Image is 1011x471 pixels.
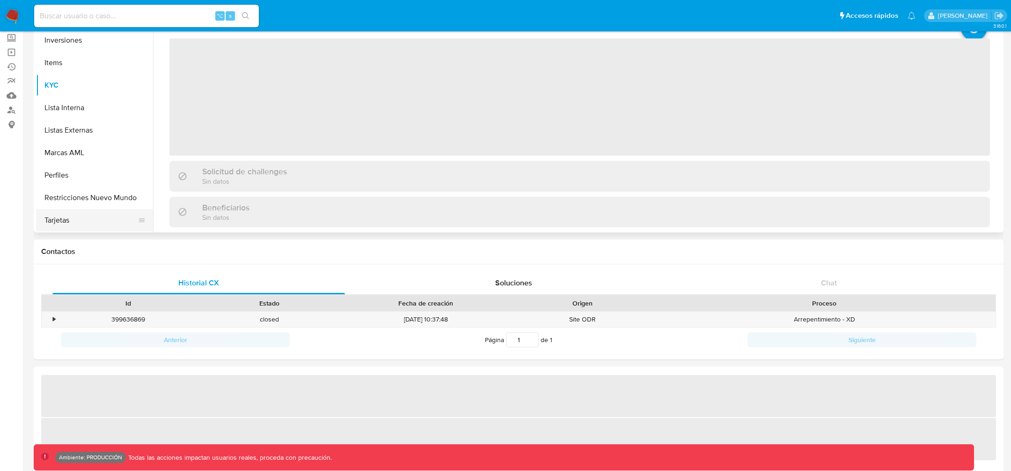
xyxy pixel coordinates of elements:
[202,202,249,213] h3: Beneficiarios
[41,247,996,256] h1: Contactos
[169,161,990,191] div: Solicitud de challengesSin datos
[519,299,646,308] div: Origen
[993,22,1006,30] span: 3.160.1
[485,332,552,347] span: Página de
[512,312,653,327] div: Site ODR
[994,11,1004,21] a: Salir
[36,119,153,142] button: Listas Externas
[36,29,153,52] button: Inversiones
[41,375,996,417] span: ‌
[36,52,153,74] button: Items
[229,11,232,20] span: s
[36,209,146,232] button: Tarjetas
[36,142,153,164] button: Marcas AML
[202,177,287,186] p: Sin datos
[495,277,532,288] span: Soluciones
[126,453,332,462] p: Todas las acciones impactan usuarios reales, proceda con precaución.
[36,187,153,209] button: Restricciones Nuevo Mundo
[659,299,989,308] div: Proceso
[36,164,153,187] button: Perfiles
[346,299,505,308] div: Fecha de creación
[61,332,290,347] button: Anterior
[205,299,333,308] div: Estado
[178,277,219,288] span: Historial CX
[747,332,976,347] button: Siguiente
[41,418,996,460] span: ‌
[653,312,996,327] div: Arrepentimiento - XD
[339,312,512,327] div: [DATE] 10:37:48
[169,197,990,227] div: BeneficiariosSin datos
[938,11,991,20] p: stella.andriano@mercadolibre.com
[34,10,259,22] input: Buscar usuario o caso...
[216,11,223,20] span: ⌥
[53,315,55,324] div: •
[821,277,837,288] span: Chat
[59,456,122,459] p: Ambiente: PRODUCCIÓN
[169,38,990,156] span: ‌
[908,12,916,20] a: Notificaciones
[236,9,255,22] button: search-icon
[202,213,249,222] p: Sin datos
[846,11,898,21] span: Accesos rápidos
[199,312,340,327] div: closed
[202,166,287,177] h3: Solicitud de challenges
[36,74,153,97] button: KYC
[36,97,153,119] button: Lista Interna
[58,312,199,327] div: 399636869
[550,335,552,344] span: 1
[169,23,240,32] p: Actualizado hace 14 días
[65,299,192,308] div: Id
